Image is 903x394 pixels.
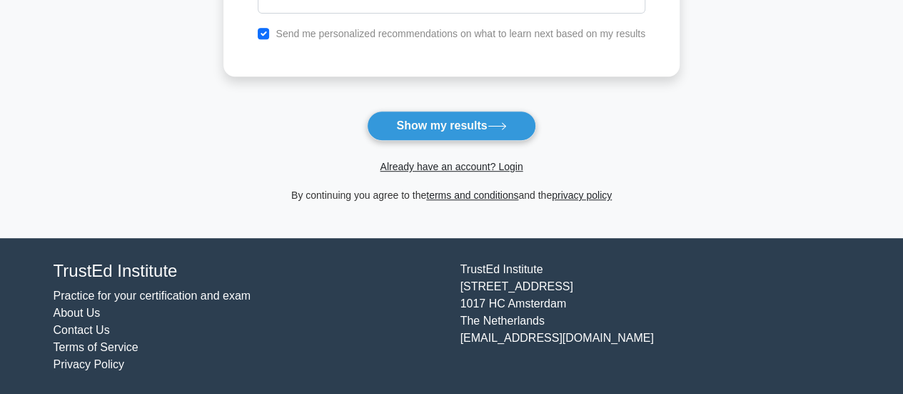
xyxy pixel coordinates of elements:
a: Practice for your certification and exam [54,290,251,302]
a: privacy policy [552,189,612,201]
button: Show my results [367,111,535,141]
h4: TrustEd Institute [54,261,443,282]
label: Send me personalized recommendations on what to learn next based on my results [276,28,645,39]
div: TrustEd Institute [STREET_ADDRESS] 1017 HC Amsterdam The Netherlands [EMAIL_ADDRESS][DOMAIN_NAME] [452,261,859,373]
a: terms and conditions [426,189,518,201]
a: Contact Us [54,324,110,336]
a: Terms of Service [54,341,138,353]
a: Privacy Policy [54,358,125,370]
a: About Us [54,307,101,319]
a: Already have an account? Login [380,161,523,172]
div: By continuing you agree to the and the [215,187,688,204]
